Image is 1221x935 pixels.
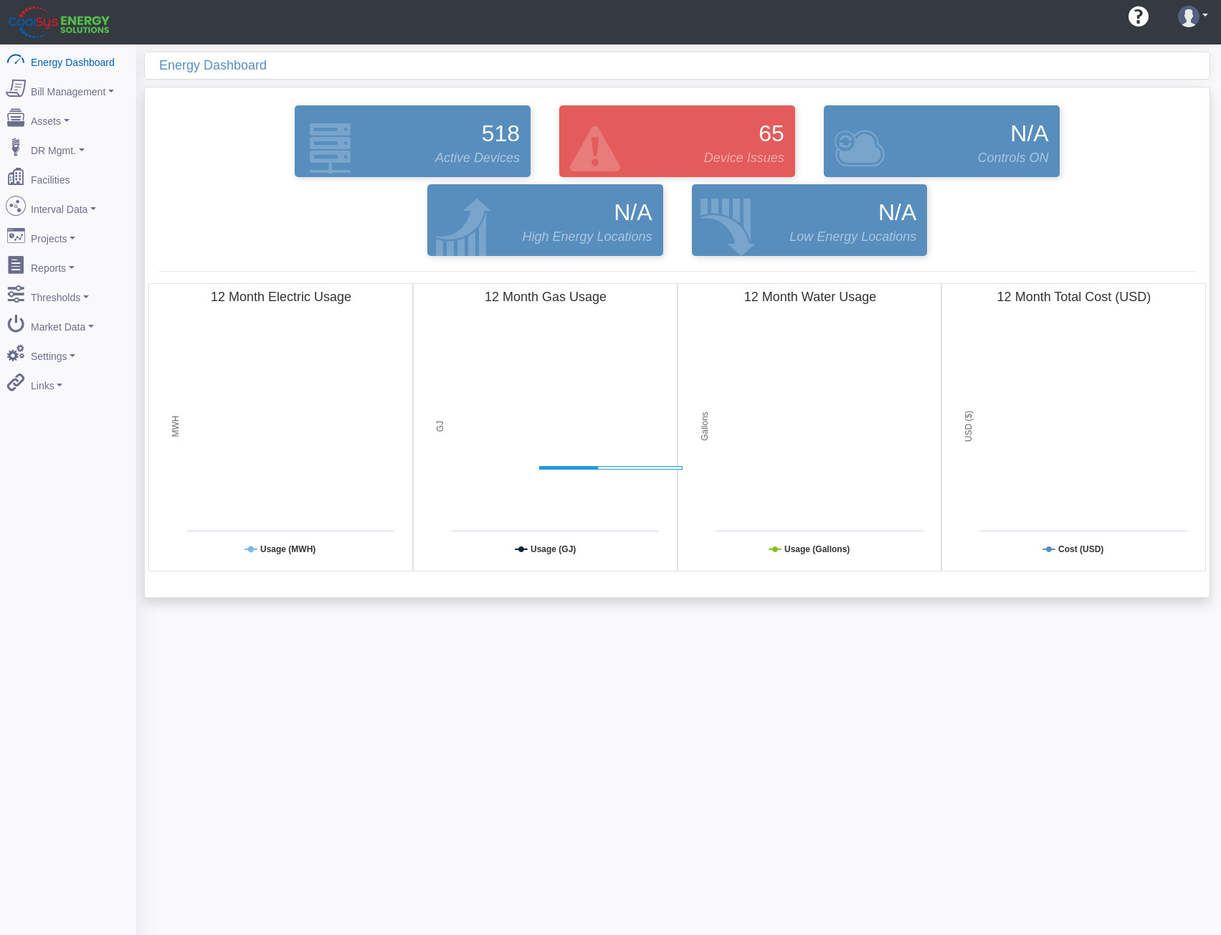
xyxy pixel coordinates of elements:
[280,102,545,181] div: Devices that are actively reporting data.
[978,148,1049,168] span: Controls ON
[700,412,710,441] tspan: Gallons
[743,290,875,304] tspan: 12 Month Water Usage
[614,195,652,229] span: N/A
[435,148,520,168] span: Active Devices
[789,227,916,247] span: Low Energy Locations
[1178,6,1199,27] img: user-3.svg
[522,227,652,247] span: High Energy Locations
[704,148,784,168] span: Device Issues
[964,411,974,442] tspan: USD ($)
[1010,116,1048,151] span: N/A
[878,195,916,229] span: N/A
[997,290,1151,304] tspan: 12 Month Total Cost (USD)
[159,52,1210,79] div: Energy Dashboard
[482,116,520,151] span: 518
[211,290,351,304] tspan: 12 Month Electric Usage
[260,544,315,554] tspan: Usage (MWH)
[1058,544,1103,554] tspan: Cost (USD)
[435,421,445,432] tspan: GJ
[291,105,534,177] a: 518 Active Devices
[759,116,784,151] span: 65
[171,416,181,437] tspan: MWH
[531,544,576,554] tspan: Usage (GJ)
[485,290,607,304] tspan: 12 Month Gas Usage
[545,102,809,181] div: Devices that are active and configured but are in an error state.
[784,544,850,554] tspan: Usage (Gallons)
